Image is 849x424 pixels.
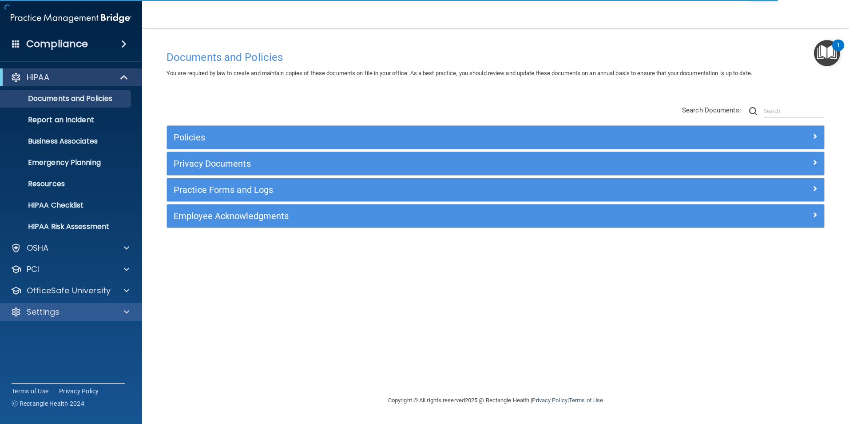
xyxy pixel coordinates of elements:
[6,180,127,188] p: Resources
[174,185,653,195] h5: Practice Forms and Logs
[174,156,817,171] a: Privacy Documents
[174,130,817,144] a: Policies
[11,9,131,27] img: PMB logo
[11,72,129,83] a: HIPAA
[27,307,60,317] p: Settings
[174,209,817,223] a: Employee Acknowledgments
[27,264,39,275] p: PCI
[532,397,567,404] a: Privacy Policy
[12,387,48,396] a: Terms of Use
[837,45,840,57] div: 1
[569,397,603,404] a: Terms of Use
[174,183,817,197] a: Practice Forms and Logs
[333,386,658,415] div: Copyright © All rights reserved 2025 @ Rectangle Health | |
[26,38,88,50] h4: Compliance
[6,137,127,146] p: Business Associates
[27,285,111,296] p: OfficeSafe University
[174,132,653,142] h5: Policies
[167,70,752,76] span: You are required by law to create and maintain copies of these documents on file in your office. ...
[11,307,129,317] a: Settings
[11,243,129,253] a: OSHA
[682,106,741,114] span: Search Documents:
[6,158,127,167] p: Emergency Planning
[749,107,757,115] img: ic-search.3b580494.png
[814,40,840,66] button: Open Resource Center, 1 new notification
[6,222,127,231] p: HIPAA Risk Assessment
[6,94,127,103] p: Documents and Policies
[764,104,825,118] input: Search
[12,399,84,408] span: Ⓒ Rectangle Health 2024
[11,285,129,296] a: OfficeSafe University
[167,52,825,63] h4: Documents and Policies
[174,211,653,221] h5: Employee Acknowledgments
[27,243,49,253] p: OSHA
[11,264,129,275] a: PCI
[27,72,49,83] p: HIPAA
[59,387,99,396] a: Privacy Policy
[174,159,653,168] h5: Privacy Documents
[6,116,127,124] p: Report an Incident
[6,201,127,210] p: HIPAA Checklist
